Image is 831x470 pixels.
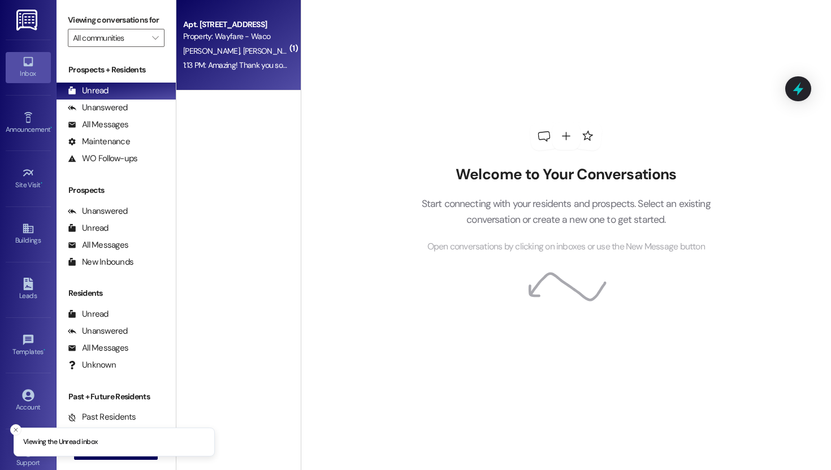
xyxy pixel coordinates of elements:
[68,256,133,268] div: New Inbounds
[68,411,136,423] div: Past Residents
[68,102,128,114] div: Unanswered
[10,424,21,435] button: Close toast
[6,52,51,83] a: Inbox
[68,325,128,337] div: Unanswered
[68,222,109,234] div: Unread
[6,219,51,249] a: Buildings
[243,46,299,56] span: [PERSON_NAME]
[68,342,128,354] div: All Messages
[404,196,728,228] p: Start connecting with your residents and prospects. Select an existing conversation or create a n...
[404,166,728,184] h2: Welcome to Your Conversations
[152,33,158,42] i: 
[57,184,176,196] div: Prospects
[44,346,45,354] span: •
[68,239,128,251] div: All Messages
[50,124,52,132] span: •
[6,274,51,305] a: Leads
[68,11,165,29] label: Viewing conversations for
[68,119,128,131] div: All Messages
[427,240,705,254] span: Open conversations by clicking on inboxes or use the New Message button
[183,31,288,42] div: Property: Wayfare - Waco
[41,179,42,187] span: •
[16,10,40,31] img: ResiDesk Logo
[57,64,176,76] div: Prospects + Residents
[183,19,288,31] div: Apt. [STREET_ADDRESS]
[68,308,109,320] div: Unread
[68,205,128,217] div: Unanswered
[23,437,97,447] p: Viewing the Unread inbox
[73,29,146,47] input: All communities
[68,136,130,148] div: Maintenance
[6,386,51,416] a: Account
[57,391,176,403] div: Past + Future Residents
[6,330,51,361] a: Templates •
[183,46,243,56] span: [PERSON_NAME]
[68,85,109,97] div: Unread
[57,287,176,299] div: Residents
[183,60,305,70] div: 1:13 PM: Amazing! Thank you so much!
[68,153,137,165] div: WO Follow-ups
[6,163,51,194] a: Site Visit •
[68,359,116,371] div: Unknown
